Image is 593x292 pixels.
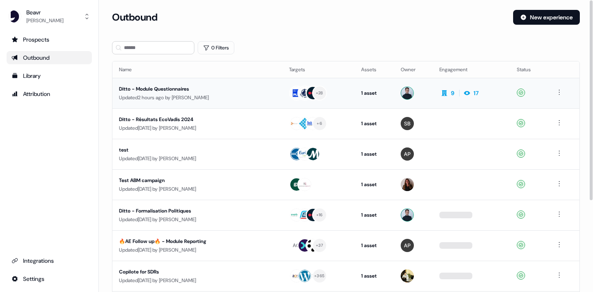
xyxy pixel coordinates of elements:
[361,272,388,280] div: 1 asset
[361,180,388,189] div: 1 asset
[282,61,355,78] th: Targets
[119,93,276,102] div: Updated 2 hours ago by [PERSON_NAME]
[12,257,87,265] div: Integrations
[361,211,388,219] div: 1 asset
[7,254,92,267] a: Go to integrations
[198,41,234,54] button: 0 Filters
[401,239,414,252] img: Alexis
[513,10,580,25] button: New experience
[401,208,414,222] img: Ugo
[316,211,323,219] div: + 16
[26,16,63,25] div: [PERSON_NAME]
[355,61,395,78] th: Assets
[314,272,325,280] div: + 365
[401,117,414,130] img: Simon
[293,241,300,250] div: AC
[510,61,548,78] th: Status
[7,33,92,46] a: Go to prospects
[401,86,414,100] img: Ugo
[119,146,267,154] div: test
[119,115,267,124] div: Ditto - Résultats EcoVadis 2024
[119,124,276,132] div: Updated [DATE] by [PERSON_NAME]
[119,154,276,163] div: Updated [DATE] by [PERSON_NAME]
[7,51,92,64] a: Go to outbound experience
[12,90,87,98] div: Attribution
[361,119,388,128] div: 1 asset
[119,237,267,245] div: 🔥AE Follow up🔥 - Module Reporting
[451,89,454,97] div: 9
[401,269,414,283] img: Armand
[112,61,282,78] th: Name
[12,54,87,62] div: Outbound
[7,7,92,26] button: Beavr[PERSON_NAME]
[119,176,267,185] div: Test ABM campaign
[119,276,276,285] div: Updated [DATE] by [PERSON_NAME]
[316,242,323,249] div: + 37
[119,268,267,276] div: Copilote for SDRs
[7,272,92,285] a: Go to integrations
[12,72,87,80] div: Library
[361,150,388,158] div: 1 asset
[119,246,276,254] div: Updated [DATE] by [PERSON_NAME]
[361,241,388,250] div: 1 asset
[12,35,87,44] div: Prospects
[119,207,267,215] div: Ditto - Formalisation Politiques
[119,185,276,193] div: Updated [DATE] by [PERSON_NAME]
[26,8,63,16] div: Beavr
[401,147,414,161] img: Alexis
[316,89,323,97] div: + 28
[112,11,157,23] h3: Outbound
[119,215,276,224] div: Updated [DATE] by [PERSON_NAME]
[317,120,322,127] div: + 6
[7,87,92,100] a: Go to attribution
[7,69,92,82] a: Go to templates
[433,61,510,78] th: Engagement
[12,275,87,283] div: Settings
[119,85,267,93] div: Ditto - Module Questionnaires
[361,89,388,97] div: 1 asset
[401,178,414,191] img: Flora
[394,61,433,78] th: Owner
[474,89,479,97] div: 17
